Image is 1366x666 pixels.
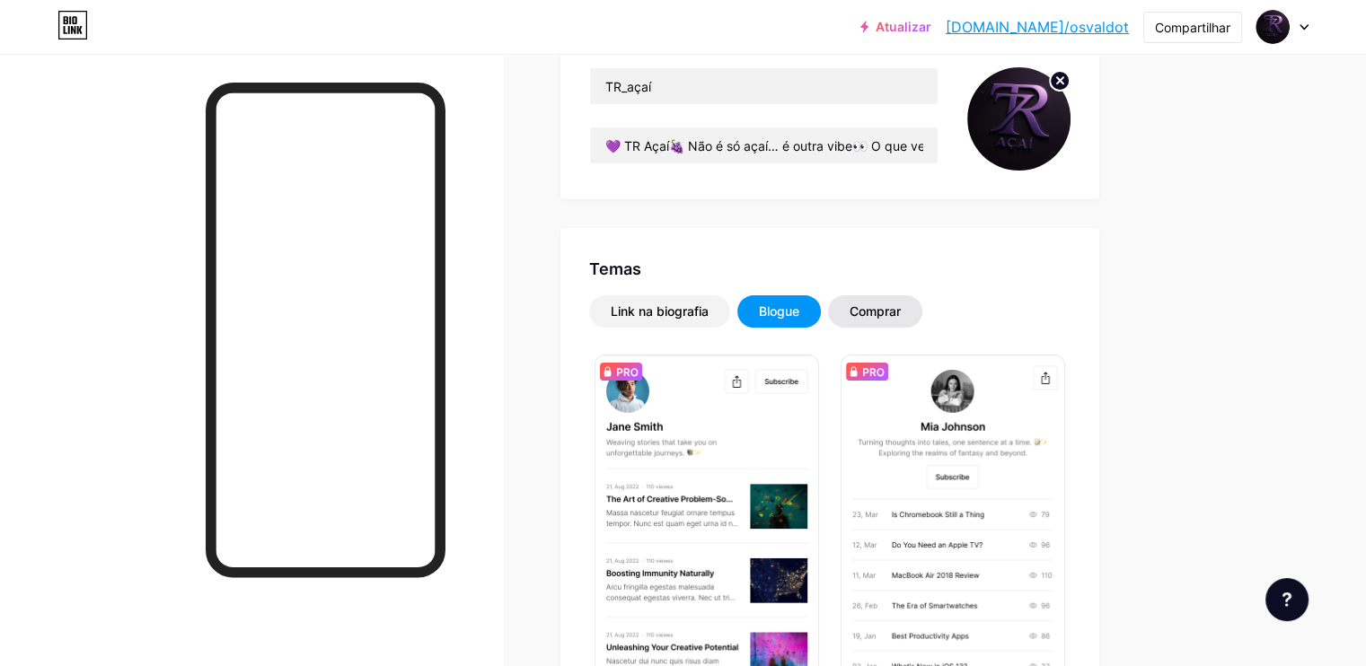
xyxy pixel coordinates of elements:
input: Nome [590,68,938,104]
font: Link na biografia [611,303,709,319]
font: Atualizar [876,19,931,34]
img: Osvaldo Trindade [967,67,1071,171]
font: Temas [589,259,641,278]
a: [DOMAIN_NAME]/osvaldot [946,16,1129,38]
input: Biografia [590,127,938,163]
img: Osvaldo Trindade [1256,10,1290,44]
font: Blogue [759,303,799,319]
font: Compartilhar [1155,20,1230,35]
font: Comprar [850,303,901,319]
font: [DOMAIN_NAME]/osvaldot [946,18,1129,36]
